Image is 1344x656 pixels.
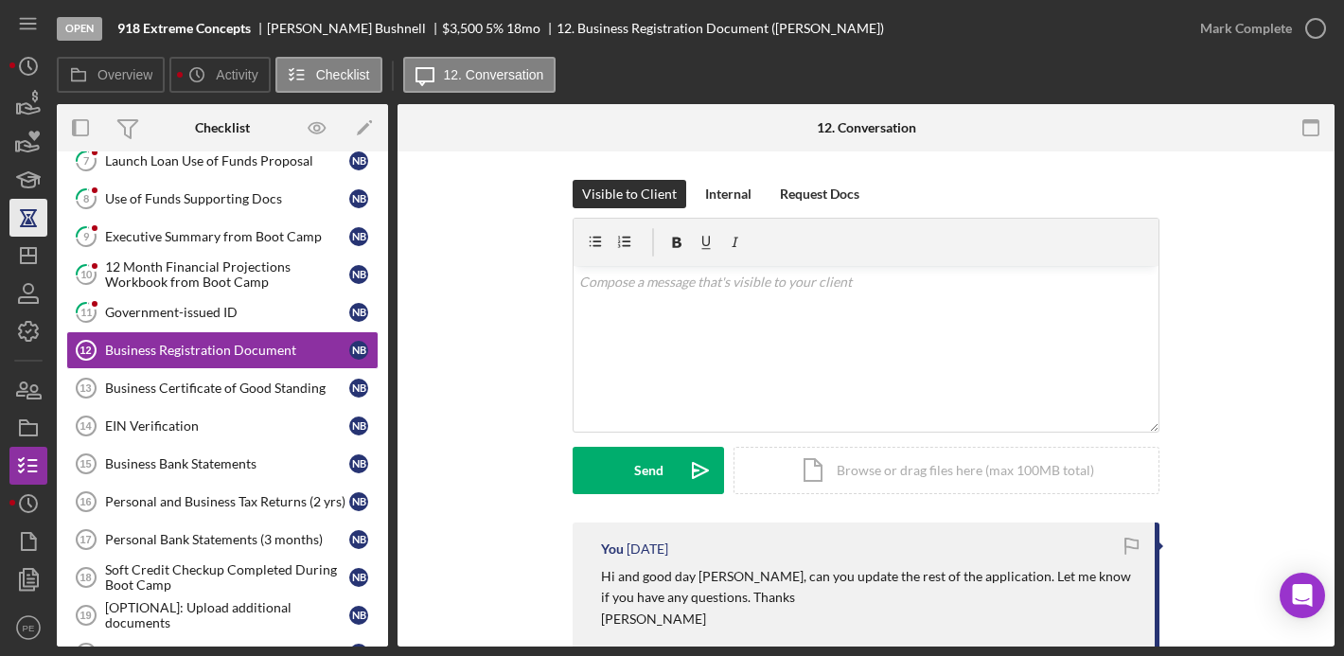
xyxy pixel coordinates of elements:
div: Use of Funds Supporting Docs [105,191,349,206]
button: PE [9,609,47,647]
span: $3,500 [442,20,483,36]
tspan: 12 [80,345,91,356]
div: EIN Verification [105,418,349,434]
button: Overview [57,57,165,93]
button: Checklist [275,57,382,93]
a: 11Government-issued IDNB [66,293,379,331]
tspan: 18 [80,572,91,583]
a: 14EIN VerificationNB [66,407,379,445]
div: Personal Bank Statements (3 months) [105,532,349,547]
div: Open [57,17,102,41]
button: Send [573,447,724,494]
div: N B [349,379,368,398]
a: 16Personal and Business Tax Returns (2 yrs)NB [66,483,379,521]
div: [PERSON_NAME] Bushnell [267,21,442,36]
div: 18 mo [506,21,540,36]
tspan: 8 [83,192,89,204]
div: Business Registration Document [105,343,349,358]
tspan: 16 [80,496,91,507]
label: Overview [97,67,152,82]
div: 12. Business Registration Document ([PERSON_NAME]) [557,21,884,36]
div: Business Certificate of Good Standing [105,381,349,396]
div: N B [349,530,368,549]
div: Soft Credit Checkup Completed During Boot Camp [105,562,349,593]
div: N B [349,568,368,587]
a: 18Soft Credit Checkup Completed During Boot CampNB [66,558,379,596]
label: Checklist [316,67,370,82]
tspan: 13 [80,382,91,394]
div: N B [349,151,368,170]
a: 8Use of Funds Supporting DocsNB [66,180,379,218]
div: Checklist [195,120,250,135]
div: N B [349,265,368,284]
tspan: 11 [80,306,92,318]
tspan: 17 [80,534,91,545]
tspan: 15 [80,458,91,470]
a: 15Business Bank StatementsNB [66,445,379,483]
a: 1012 Month Financial Projections Workbook from Boot CampNB [66,256,379,293]
div: Launch Loan Use of Funds Proposal [105,153,349,168]
div: N B [349,341,368,360]
div: 12. Conversation [817,120,916,135]
p: Hi and good day [PERSON_NAME], can you update the rest of the application. Let me know if you hav... [601,566,1136,609]
tspan: 14 [80,420,92,432]
a: 12Business Registration DocumentNB [66,331,379,369]
p: [PERSON_NAME] [601,609,1136,629]
button: Internal [696,180,761,208]
time: 2025-10-08 16:23 [627,541,668,557]
div: Send [634,447,663,494]
div: N B [349,492,368,511]
button: Activity [169,57,270,93]
div: Business Bank Statements [105,456,349,471]
tspan: 9 [83,230,90,242]
tspan: 19 [80,610,91,621]
div: N B [349,189,368,208]
div: Request Docs [780,180,859,208]
div: Visible to Client [582,180,677,208]
label: 12. Conversation [444,67,544,82]
div: Mark Complete [1200,9,1292,47]
div: N B [349,417,368,435]
button: 12. Conversation [403,57,557,93]
div: N B [349,454,368,473]
div: You [601,541,624,557]
a: 13Business Certificate of Good StandingNB [66,369,379,407]
div: 5 % [486,21,504,36]
button: Visible to Client [573,180,686,208]
tspan: 7 [83,154,90,167]
div: Internal [705,180,752,208]
tspan: 10 [80,268,93,280]
text: PE [23,623,35,633]
div: Executive Summary from Boot Camp [105,229,349,244]
button: Mark Complete [1181,9,1335,47]
div: N B [349,303,368,322]
div: N B [349,606,368,625]
div: N B [349,227,368,246]
a: 17Personal Bank Statements (3 months)NB [66,521,379,558]
label: Activity [216,67,257,82]
div: Government-issued ID [105,305,349,320]
button: Request Docs [770,180,869,208]
div: 12 Month Financial Projections Workbook from Boot Camp [105,259,349,290]
div: [OPTIONAL]: Upload additional documents [105,600,349,630]
a: 19[OPTIONAL]: Upload additional documentsNB [66,596,379,634]
a: 7Launch Loan Use of Funds ProposalNB [66,142,379,180]
div: Open Intercom Messenger [1280,573,1325,618]
div: Personal and Business Tax Returns (2 yrs) [105,494,349,509]
a: 9Executive Summary from Boot CampNB [66,218,379,256]
b: 918 Extreme Concepts [117,21,251,36]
